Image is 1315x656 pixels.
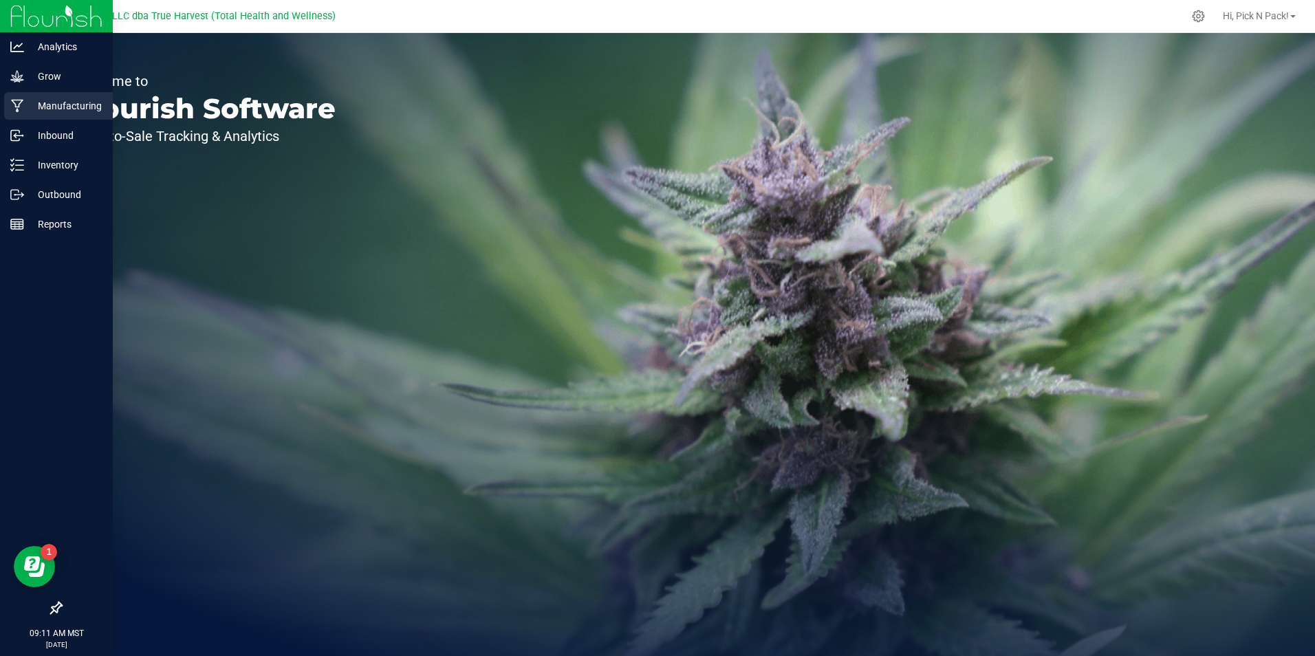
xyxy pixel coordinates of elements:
[10,158,24,172] inline-svg: Inventory
[40,10,336,22] span: DXR FINANCE 4 LLC dba True Harvest (Total Health and Wellness)
[74,129,336,143] p: Seed-to-Sale Tracking & Analytics
[6,627,107,639] p: 09:11 AM MST
[24,68,107,85] p: Grow
[41,544,57,560] iframe: Resource center unread badge
[74,95,336,122] p: Flourish Software
[24,157,107,173] p: Inventory
[10,129,24,142] inline-svg: Inbound
[10,69,24,83] inline-svg: Grow
[24,216,107,232] p: Reports
[74,74,336,88] p: Welcome to
[24,39,107,55] p: Analytics
[6,639,107,650] p: [DATE]
[1190,10,1207,23] div: Manage settings
[14,546,55,587] iframe: Resource center
[24,127,107,144] p: Inbound
[24,98,107,114] p: Manufacturing
[10,217,24,231] inline-svg: Reports
[10,188,24,201] inline-svg: Outbound
[1223,10,1289,21] span: Hi, Pick N Pack!
[10,99,24,113] inline-svg: Manufacturing
[24,186,107,203] p: Outbound
[10,40,24,54] inline-svg: Analytics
